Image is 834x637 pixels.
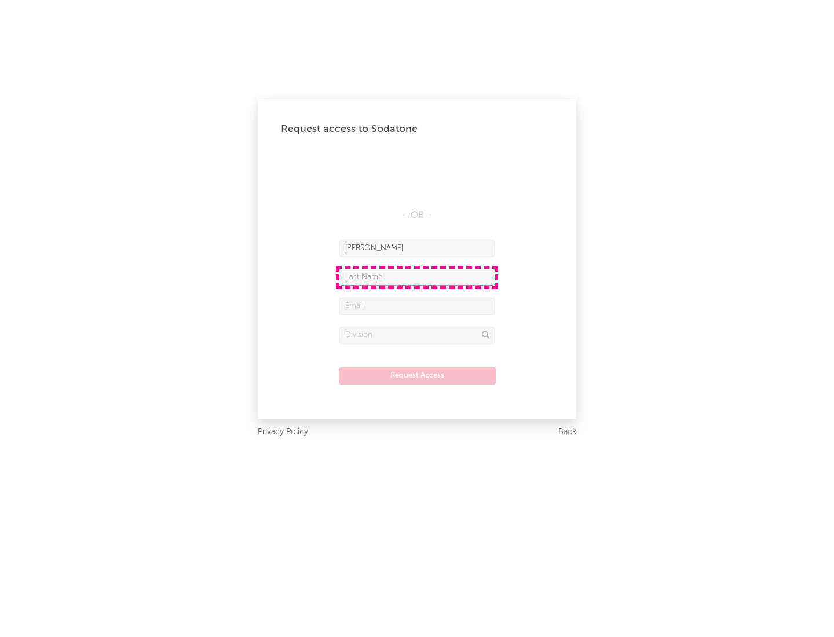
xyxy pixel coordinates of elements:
input: Last Name [339,269,495,286]
div: OR [339,208,495,222]
a: Privacy Policy [258,425,308,440]
a: Back [558,425,576,440]
input: First Name [339,240,495,257]
input: Division [339,327,495,344]
div: Request access to Sodatone [281,122,553,136]
button: Request Access [339,367,496,385]
input: Email [339,298,495,315]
